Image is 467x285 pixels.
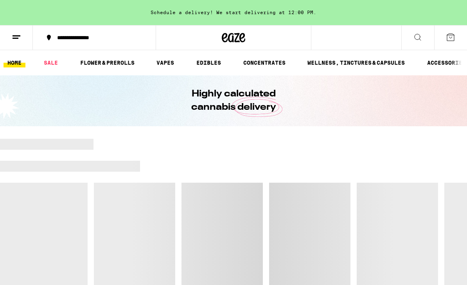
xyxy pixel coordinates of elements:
[169,87,298,114] h1: Highly calculated cannabis delivery
[304,58,409,67] a: WELLNESS, TINCTURES & CAPSULES
[192,58,225,67] a: EDIBLES
[40,58,62,67] a: SALE
[239,58,289,67] a: CONCENTRATES
[153,58,178,67] a: VAPES
[76,58,138,67] a: FLOWER & PREROLLS
[4,58,25,67] a: HOME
